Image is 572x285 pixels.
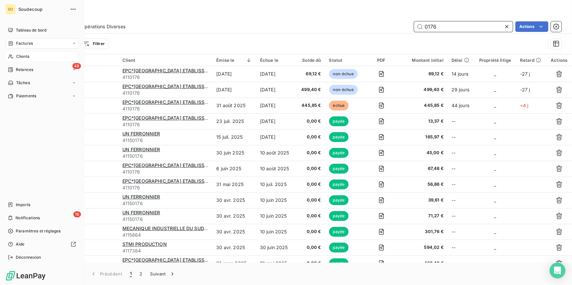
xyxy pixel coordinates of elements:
button: Actions [515,21,548,32]
span: _ [494,213,496,219]
span: 499,40 € [402,86,443,93]
span: EPC*[GEOGRAPHIC_DATA] ETABLISSEMENT ALPHAROC AGENCE SUD SIMIA [122,257,294,263]
span: _ [494,118,496,124]
span: 4110176 [122,121,209,128]
span: UN FERRONNIER [122,131,160,136]
span: _ [494,229,496,234]
span: 45,00 € [402,150,443,156]
span: 48 [72,63,81,69]
div: Solde dû [300,58,321,63]
span: 41150176 [122,216,209,223]
span: Imports [16,202,30,208]
span: 39,61 € [402,197,443,203]
span: MECANIQUE INDUSTRIELLE DU SUD/ME IN [GEOGRAPHIC_DATA] [122,226,268,231]
div: Actions [550,58,568,63]
div: Retard [520,58,542,63]
div: Émise le [216,58,252,63]
td: 30 avr. 2025 [212,192,256,208]
span: 445,85 € [402,102,443,109]
span: _ [494,181,496,187]
span: Relances [16,67,33,73]
span: payée [329,116,349,126]
div: Client [122,58,209,63]
span: 67,48 € [402,165,443,172]
span: UN FERRONNIER [122,147,160,152]
span: _ [494,103,496,108]
td: 10 juin 2025 [256,224,296,240]
img: Logo LeanPay [5,271,46,281]
span: 445,85 € [300,102,321,109]
span: 41150176 [122,137,209,144]
td: [DATE] [256,129,296,145]
span: _ [494,150,496,155]
span: EPC*[GEOGRAPHIC_DATA] ETABLISSEMENT ALPHAROC AGENCE SUD SIMIA [122,68,294,73]
td: 10 août 2025 [256,161,296,177]
span: 4110176 [122,106,209,112]
span: 41150176 [122,200,209,207]
button: Suivant [146,267,180,281]
td: [DATE] [256,98,296,113]
td: 15 juil. 2025 [212,129,256,145]
span: _ [494,71,496,77]
span: 0,00 € [300,134,321,140]
td: [DATE] [256,82,296,98]
div: Délai [452,58,471,63]
span: UN FERRONNIER [122,210,160,215]
span: 4110176 [122,169,209,175]
td: 30 juin 2025 [256,240,296,255]
span: EPC*[GEOGRAPHIC_DATA] ETABLISSEMENT ALPHAROC AGENCE SUD SIMIA [122,178,294,184]
span: 301,76 € [402,228,443,235]
td: 29 jours [448,82,475,98]
span: Tâches [16,80,30,86]
span: 1 [130,271,132,277]
span: 4110176 [122,90,209,96]
td: 31 août 2025 [212,98,256,113]
td: 10 août 2025 [256,145,296,161]
span: UN FERRONNIER [122,194,160,200]
input: Rechercher [414,21,513,32]
td: -- [448,224,475,240]
span: Paiements [16,93,36,99]
td: 30 avr. 2025 [212,224,256,240]
span: _ [494,260,496,266]
span: Notifications [15,215,40,221]
span: 69,12 € [300,71,321,77]
td: 44 jours [448,98,475,113]
span: payée [329,179,349,189]
span: Tableau de bord [16,27,46,33]
a: Aide [5,239,79,249]
span: EPC*[GEOGRAPHIC_DATA] ETABLISSEMENT ALPHAROC AGENCE SUD SIMIA [122,162,294,168]
span: 168,48 € [402,260,443,267]
td: [DATE] [212,66,256,82]
span: Opérations Diverses [81,23,125,30]
span: _ [494,134,496,140]
span: non-échue [329,69,358,79]
td: -- [448,208,475,224]
span: _ [494,87,496,92]
span: payée [329,211,349,221]
td: [DATE] [212,82,256,98]
td: -- [448,192,475,208]
span: _ [494,197,496,203]
span: -27 j [520,71,530,77]
span: Déconnexion [16,254,41,260]
td: -- [448,145,475,161]
span: payée [329,243,349,252]
span: Soudecoup [18,7,66,12]
td: 30 juin 2025 [212,145,256,161]
span: _ [494,166,496,171]
span: EPC*[GEOGRAPHIC_DATA] ETABLISSEMENT ALPHAROC AGENCE SUD SIMIA [122,99,294,105]
div: Montant initial [402,58,443,63]
span: +4 j [520,103,529,108]
span: 0,00 € [300,213,321,219]
td: [DATE] [256,113,296,129]
td: 14 jours [448,66,475,82]
div: Échue le [260,58,292,63]
span: -27 j [520,87,530,92]
span: payée [329,132,349,142]
span: EPC*[GEOGRAPHIC_DATA] ETABLISSEMENT ALPHAROC AGENCE SUD SIMIA [122,83,294,89]
td: 30 avr. 2025 [212,240,256,255]
span: 69,12 € [402,71,443,77]
td: 6 juin 2025 [212,161,256,177]
span: Factures [16,40,33,46]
